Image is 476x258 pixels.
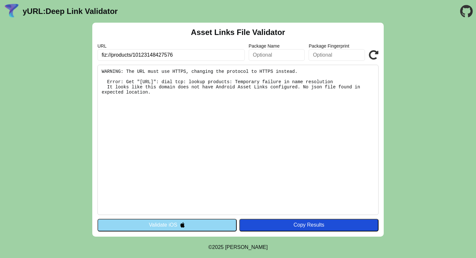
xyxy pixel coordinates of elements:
[23,7,118,16] a: yURL:Deep Link Validator
[249,43,305,49] label: Package Name
[3,3,20,20] img: yURL Logo
[180,222,185,228] img: appleIcon.svg
[225,244,268,250] a: Michael Ibragimchayev's Personal Site
[191,28,285,37] h2: Asset Links File Validator
[309,49,365,61] input: Optional
[212,244,224,250] span: 2025
[97,49,245,61] input: Required
[243,222,375,228] div: Copy Results
[239,219,379,231] button: Copy Results
[97,43,245,49] label: URL
[309,43,365,49] label: Package Fingerprint
[208,237,267,258] footer: ©
[97,219,237,231] button: Validate iOS
[249,49,305,61] input: Optional
[97,65,379,215] pre: WARNING: The URL must use HTTPS, changing the protocol to HTTPS instead. Error: Get "[URL]": dial...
